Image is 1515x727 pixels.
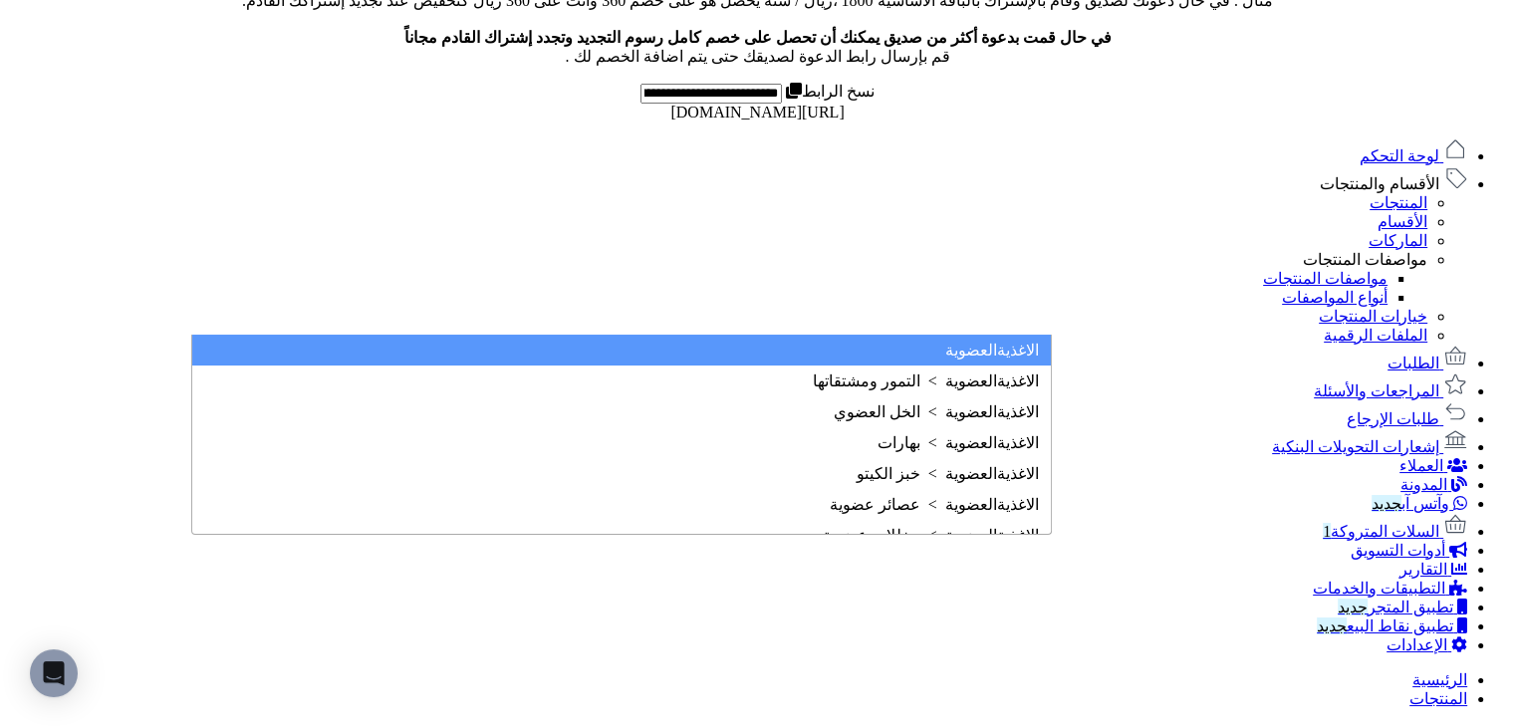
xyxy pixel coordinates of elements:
[1338,599,1453,615] span: تطبيق المتجر
[192,335,1051,365] li: الاغذيةالعضوية
[192,396,1051,427] li: الاغذيةالعضوية > الخل العضوي
[782,83,875,100] label: نسخ الرابط
[1351,542,1445,559] span: أدوات التسويق
[1347,410,1467,427] a: طلبات الإرجاع
[1303,251,1427,268] a: مواصفات المنتجات
[1399,457,1443,474] span: العملاء
[1313,580,1445,597] span: التطبيقات والخدمات
[1319,308,1427,325] a: خيارات المنتجات
[1282,289,1388,306] a: أنواع المواصفات
[404,29,1112,46] b: في حال قمت بدعوة أكثر من صديق يمكنك أن تحصل على خصم كامل رسوم التجديد وتجدد إشتراك القادم مجاناً
[1323,523,1467,540] a: السلات المتروكة1
[1314,382,1467,399] a: المراجعات والأسئلة
[1317,617,1347,634] span: جديد
[1317,617,1453,634] span: تطبيق نقاط البيع
[1272,438,1467,455] a: إشعارات التحويلات البنكية
[1372,495,1401,512] span: جديد
[1320,175,1439,192] span: الأقسام والمنتجات
[1338,599,1368,615] span: جديد
[1372,495,1449,512] span: وآتس آب
[1387,636,1447,653] span: الإعدادات
[1400,476,1447,493] span: المدونة
[1372,495,1467,512] a: وآتس آبجديد
[1400,476,1467,493] a: المدونة
[1347,410,1439,427] span: طلبات الإرجاع
[1323,523,1439,540] span: السلات المتروكة
[1399,561,1447,578] span: التقارير
[192,489,1051,520] li: الاغذيةالعضوية > عصائر عضوية
[1360,147,1439,164] span: لوحة التحكم
[1351,542,1467,559] a: أدوات التسويق
[8,104,1507,121] div: [URL][DOMAIN_NAME]
[192,458,1051,489] li: الاغذيةالعضوية > خبز الكيتو
[1323,523,1331,540] span: 1
[1317,617,1467,634] a: تطبيق نقاط البيعجديد
[1399,457,1467,474] a: العملاء
[1399,561,1467,578] a: التقارير
[1263,270,1388,287] a: مواصفات المنتجات
[1378,213,1427,230] a: الأقسام
[1314,382,1439,399] span: المراجعات والأسئلة
[1388,355,1439,371] span: الطلبات
[1412,671,1467,688] a: الرئيسية
[192,520,1051,551] li: الاغذيةالعضوية > مخللات عضوية
[1272,438,1439,455] span: إشعارات التحويلات البنكية
[192,427,1051,458] li: الاغذيةالعضوية > بهارات
[1388,355,1467,371] a: الطلبات
[1370,194,1427,211] a: المنتجات
[1324,327,1427,344] a: الملفات الرقمية
[1338,599,1467,615] a: تطبيق المتجرجديد
[1360,147,1467,164] a: لوحة التحكم
[1313,580,1467,597] a: التطبيقات والخدمات
[1387,636,1467,653] a: الإعدادات
[1409,690,1467,707] a: المنتجات
[1369,232,1427,249] a: الماركات
[30,649,78,697] div: Open Intercom Messenger
[192,365,1051,396] li: الاغذيةالعضوية > التمور ومشتقاتها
